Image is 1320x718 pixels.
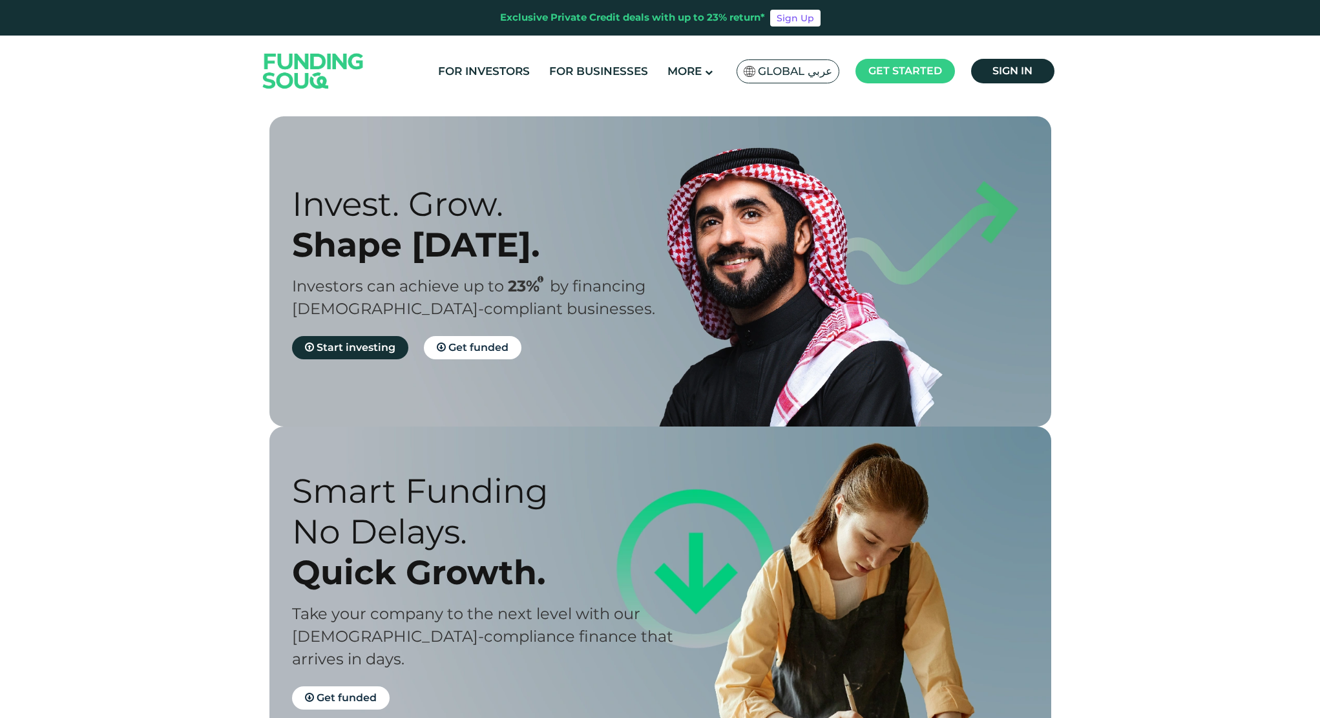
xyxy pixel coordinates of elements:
[292,552,683,593] div: Quick Growth.
[424,336,521,359] a: Get funded
[292,184,683,224] div: Invest. Grow.
[868,65,942,77] span: Get started
[546,61,651,82] a: For Businesses
[317,341,395,354] span: Start investing
[667,65,702,78] span: More
[292,224,683,265] div: Shape [DATE].
[292,602,683,625] div: Take your company to the next level with our
[292,336,408,359] a: Start investing
[992,65,1032,77] span: Sign in
[250,38,377,103] img: Logo
[292,511,683,552] div: No Delays.
[292,470,683,511] div: Smart Funding
[744,66,755,77] img: SA Flag
[292,625,683,670] div: [DEMOGRAPHIC_DATA]-compliance finance that arrives in days.
[500,10,765,25] div: Exclusive Private Credit deals with up to 23% return*
[508,277,550,295] span: 23%
[770,10,821,26] a: Sign Up
[317,692,377,704] span: Get funded
[292,686,390,710] a: Get funded
[758,64,832,79] span: Global عربي
[448,341,508,354] span: Get funded
[971,59,1054,83] a: Sign in
[538,276,543,283] i: 23% IRR (expected) ~ 15% Net yield (expected)
[292,277,504,295] span: Investors can achieve up to
[435,61,533,82] a: For Investors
